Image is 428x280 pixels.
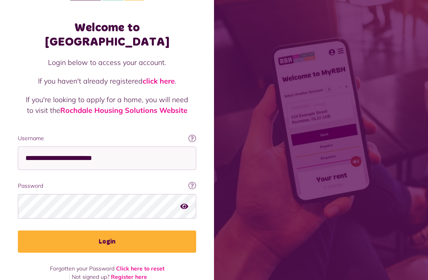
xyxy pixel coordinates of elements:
label: Username [18,134,196,143]
h1: Welcome to [GEOGRAPHIC_DATA] [18,21,196,49]
p: Login below to access your account. [26,57,188,68]
span: Forgotten your Password [50,265,115,272]
a: Click here to reset [116,265,164,272]
label: Password [18,182,196,190]
p: If you're looking to apply for a home, you will need to visit the [26,94,188,116]
p: If you haven't already registered . [26,76,188,86]
a: click here [143,76,175,86]
a: Rochdale Housing Solutions Website [60,106,187,115]
button: Login [18,230,196,253]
